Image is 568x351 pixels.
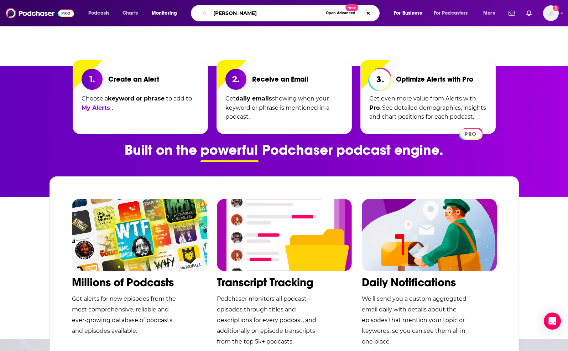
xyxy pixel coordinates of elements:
[326,11,355,15] span: Open Advanced
[362,199,497,271] img: banner-Daily Notifications
[82,104,112,111] a: My Alerts
[323,9,359,17] button: Open AdvancedNew
[478,7,504,19] button: open menu
[108,95,165,102] strong: keyword or phrase
[252,75,308,84] p: Receive an Email
[108,75,159,84] p: Create an Alert
[200,141,259,162] span: powerful
[147,7,186,19] button: open menu
[217,275,352,289] p: Transcript Tracking
[460,130,481,137] a: PRO
[369,94,487,125] p: Get even more value from Alerts with . See detailed demographics, insights and chart positions fo...
[88,8,109,18] span: Podcasts
[389,7,431,19] button: open menu
[72,294,179,336] p: Get alerts for new episodes from the most comprehensive, reliable and ever-growing database of po...
[460,129,481,139] span: PRO
[83,7,119,19] button: open menu
[118,7,142,19] a: Charts
[72,199,207,271] img: banner-Millions of Podcasts
[225,69,246,90] section: 2.
[544,313,561,330] div: Open Intercom Messenger
[345,4,358,11] span: New
[523,7,535,19] a: Show notifications dropdown
[362,294,469,347] p: We'll send you a custom aggregated email daily with details about the episodes that mention your ...
[543,5,559,21] button: Show profile menu
[396,75,473,84] p: Optimize Alerts with Pro
[483,8,495,18] span: More
[429,7,478,19] button: open menu
[362,275,497,289] p: Daily Notifications
[553,5,559,11] svg: Add a profile image
[543,5,559,21] img: User Profile
[394,8,422,18] span: For Business
[543,5,559,21] span: Logged in as meaghankoppel
[210,7,323,19] input: Search podcasts, credits, & more...
[82,94,199,125] p: Choose a to add to .
[198,5,386,21] div: Search podcasts, credits, & more...
[369,69,390,90] span: 3.
[217,294,324,347] p: Podchaser monitors all podcast episodes through titles and descriptions for every podcast, and ad...
[123,8,138,18] span: Charts
[6,6,74,20] img: Podchaser - Follow, Share and Rate Podcasts
[434,8,468,18] span: For Podcasters
[236,95,272,102] strong: daily emails
[108,141,460,162] p: Built on the Podchaser podcast engine.
[152,8,177,18] span: Monitoring
[369,104,380,111] a: Pro
[225,94,343,125] p: Get showing when your keyword or phrase is mentioned in a podcast.
[506,7,518,19] a: Show notifications dropdown
[217,199,352,271] img: banner-Transcript Tracking
[82,69,103,90] section: 1.
[72,275,207,289] p: Millions of Podcasts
